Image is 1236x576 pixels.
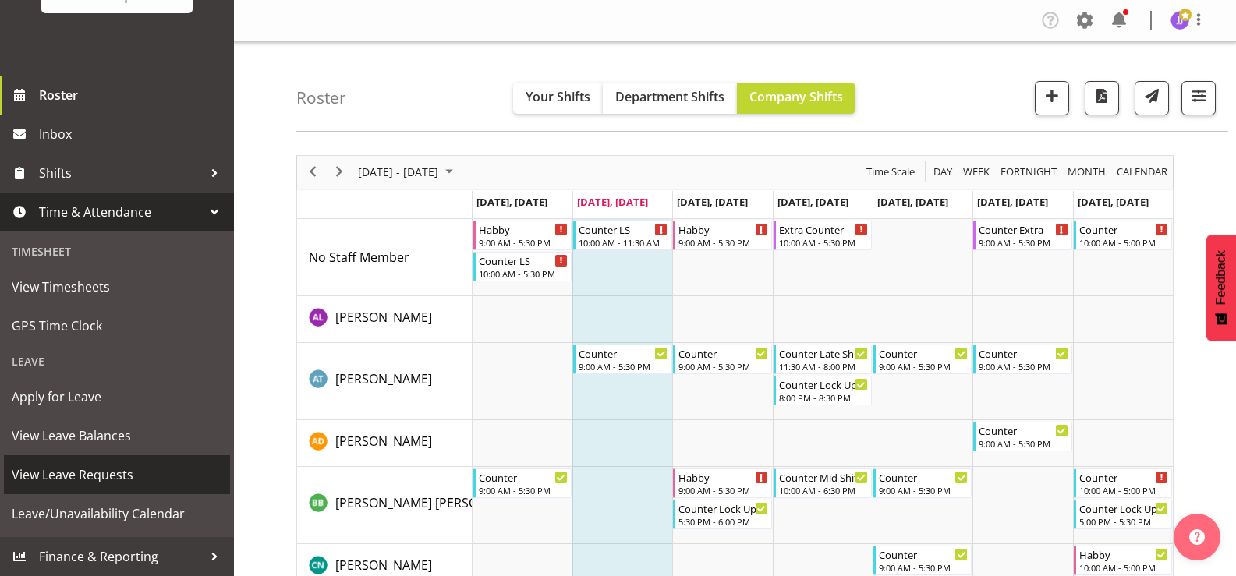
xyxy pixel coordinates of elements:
div: 9:00 AM - 5:30 PM [479,484,568,496]
button: Fortnight [998,162,1060,182]
div: previous period [299,156,326,189]
td: No Staff Member resource [297,219,473,296]
div: next period [326,156,352,189]
div: Counter [879,469,968,485]
button: Timeline Month [1065,162,1109,182]
div: Beena Beena"s event - Counter Begin From Sunday, August 31, 2025 at 10:00:00 AM GMT+12:00 Ends At... [1074,468,1172,498]
div: Timesheet [4,235,230,267]
div: Leave [4,345,230,377]
td: Abigail Lane resource [297,296,473,343]
button: Filter Shifts [1181,81,1216,115]
button: Timeline Day [931,162,955,182]
button: Feedback - Show survey [1206,235,1236,341]
span: [PERSON_NAME] [335,557,432,574]
div: 9:00 AM - 5:30 PM [979,360,1068,373]
button: August 2025 [356,162,460,182]
span: Apply for Leave [12,385,222,408]
span: No Staff Member [309,249,409,266]
div: 10:00 AM - 5:30 PM [779,236,868,249]
div: 10:00 AM - 5:30 PM [479,267,568,280]
div: Counter Mid Shift [779,469,868,485]
span: Fortnight [999,162,1058,182]
div: Counter Lock Up [1079,500,1168,516]
img: janelle-jonkers702.jpg [1170,11,1189,30]
div: 5:00 PM - 5:30 PM [1079,515,1168,528]
div: Beena Beena"s event - Habby Begin From Wednesday, August 27, 2025 at 9:00:00 AM GMT+12:00 Ends At... [673,468,771,498]
a: View Leave Balances [4,416,230,455]
div: Christine Neville"s event - Habby Begin From Sunday, August 31, 2025 at 10:00:00 AM GMT+12:00 End... [1074,546,1172,575]
h4: Roster [296,89,346,107]
button: Previous [303,162,324,182]
div: No Staff Member"s event - Habby Begin From Wednesday, August 27, 2025 at 9:00:00 AM GMT+12:00 End... [673,221,771,250]
a: [PERSON_NAME] [335,556,432,574]
div: 9:00 AM - 5:30 PM [979,236,1068,249]
a: View Timesheets [4,267,230,306]
div: Alex-Micheal Taniwha"s event - Counter Begin From Tuesday, August 26, 2025 at 9:00:00 AM GMT+12:0... [573,345,671,374]
span: View Timesheets [12,275,222,299]
span: Inbox [39,122,226,146]
div: 8:00 PM - 8:30 PM [779,391,868,404]
div: 9:00 AM - 5:30 PM [678,484,767,496]
a: [PERSON_NAME] [335,432,432,451]
div: Counter Lock Up [678,500,767,516]
span: [PERSON_NAME] [335,370,432,387]
div: Counter LS [579,221,668,237]
button: Your Shifts [513,83,603,114]
span: [DATE], [DATE] [877,195,948,209]
button: Send a list of all shifts for the selected filtered period to all rostered employees. [1135,81,1169,115]
div: 10:00 AM - 11:30 AM [579,236,668,249]
span: Feedback [1214,250,1228,305]
span: GPS Time Clock [12,314,222,337]
span: [DATE], [DATE] [476,195,547,209]
button: Department Shifts [603,83,737,114]
span: Roster [39,83,226,107]
a: [PERSON_NAME] [PERSON_NAME] [335,493,532,512]
span: Shifts [39,161,203,185]
div: 9:00 AM - 5:30 PM [879,360,968,373]
div: Counter [1079,221,1168,237]
span: Day [932,162,954,182]
td: Beena Beena resource [297,467,473,544]
button: Next [329,162,350,182]
div: Extra Counter [779,221,868,237]
a: Apply for Leave [4,377,230,416]
div: Beena Beena"s event - Counter Lock Up Begin From Sunday, August 31, 2025 at 5:00:00 PM GMT+12:00 ... [1074,500,1172,529]
a: GPS Time Clock [4,306,230,345]
div: No Staff Member"s event - Habby Begin From Monday, August 25, 2025 at 9:00:00 AM GMT+12:00 Ends A... [473,221,572,250]
span: Department Shifts [615,88,724,105]
span: [DATE] - [DATE] [356,162,440,182]
a: No Staff Member [309,248,409,267]
span: Leave/Unavailability Calendar [12,502,222,525]
span: Month [1066,162,1107,182]
button: Add a new shift [1035,81,1069,115]
div: 9:00 AM - 5:30 PM [879,484,968,496]
div: 9:00 AM - 5:30 PM [979,437,1068,450]
span: Company Shifts [749,88,843,105]
span: Finance & Reporting [39,545,203,568]
a: [PERSON_NAME] [335,369,432,388]
div: No Staff Member"s event - Counter LS Begin From Tuesday, August 26, 2025 at 10:00:00 AM GMT+12:00... [573,221,671,250]
div: Alex-Micheal Taniwha"s event - Counter Begin From Wednesday, August 27, 2025 at 9:00:00 AM GMT+12... [673,345,771,374]
span: Week [962,162,991,182]
div: 10:00 AM - 5:00 PM [1079,561,1168,574]
div: Alex-Micheal Taniwha"s event - Counter Late Shift Begin From Thursday, August 28, 2025 at 11:30:0... [774,345,872,374]
span: [DATE], [DATE] [577,195,648,209]
span: View Leave Balances [12,424,222,447]
span: [PERSON_NAME] [335,309,432,326]
div: 11:30 AM - 8:00 PM [779,360,868,373]
div: No Staff Member"s event - Extra Counter Begin From Thursday, August 28, 2025 at 10:00:00 AM GMT+1... [774,221,872,250]
div: Counter Late Shift [779,345,868,361]
div: 9:00 AM - 5:30 PM [879,561,968,574]
div: 10:00 AM - 6:30 PM [779,484,868,496]
div: No Staff Member"s event - Counter Begin From Sunday, August 31, 2025 at 10:00:00 AM GMT+12:00 End... [1074,221,1172,250]
span: [DATE], [DATE] [777,195,848,209]
button: Company Shifts [737,83,855,114]
div: Counter [879,345,968,361]
span: calendar [1115,162,1169,182]
div: Counter [979,422,1068,438]
div: Beena Beena"s event - Counter Mid Shift Begin From Thursday, August 28, 2025 at 10:00:00 AM GMT+1... [774,468,872,498]
div: 9:00 AM - 5:30 PM [579,360,668,373]
span: [PERSON_NAME] [335,433,432,450]
div: Alex-Micheal Taniwha"s event - Counter Begin From Friday, August 29, 2025 at 9:00:00 AM GMT+12:00... [873,345,972,374]
div: Counter [479,469,568,485]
